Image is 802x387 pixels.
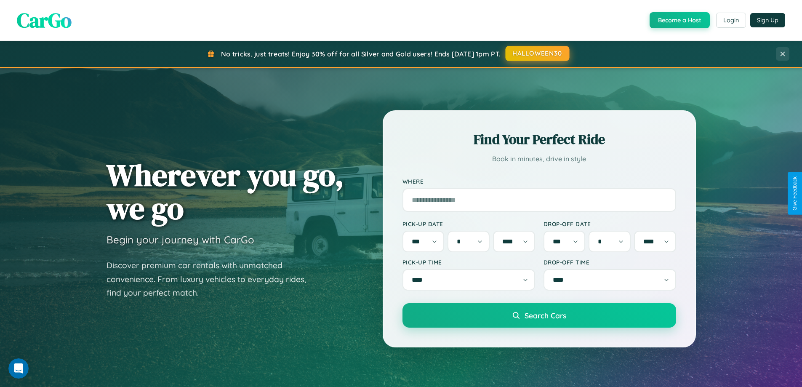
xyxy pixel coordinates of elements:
[17,6,72,34] span: CarGo
[107,259,317,300] p: Discover premium car rentals with unmatched convenience. From luxury vehicles to everyday rides, ...
[402,130,676,149] h2: Find Your Perfect Ride
[107,158,344,225] h1: Wherever you go, we go
[792,176,798,211] div: Give Feedback
[525,311,566,320] span: Search Cars
[544,220,676,227] label: Drop-off Date
[402,303,676,328] button: Search Cars
[402,178,676,185] label: Where
[650,12,710,28] button: Become a Host
[402,259,535,266] label: Pick-up Time
[107,233,254,246] h3: Begin your journey with CarGo
[506,46,570,61] button: HALLOWEEN30
[544,259,676,266] label: Drop-off Time
[402,220,535,227] label: Pick-up Date
[750,13,785,27] button: Sign Up
[402,153,676,165] p: Book in minutes, drive in style
[716,13,746,28] button: Login
[8,358,29,379] iframe: Intercom live chat
[221,50,501,58] span: No tricks, just treats! Enjoy 30% off for all Silver and Gold users! Ends [DATE] 1pm PT.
